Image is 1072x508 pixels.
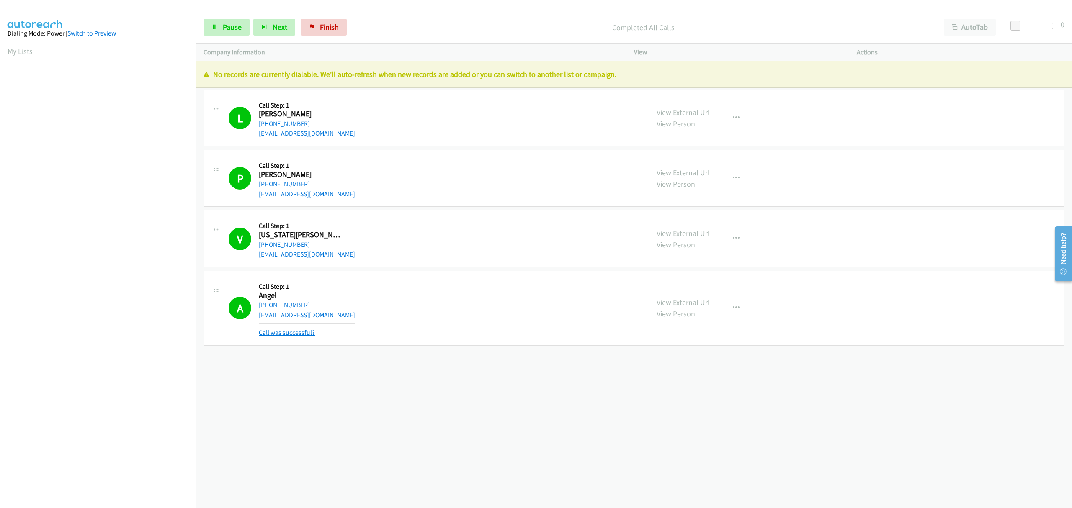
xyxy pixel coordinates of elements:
h1: L [229,107,251,129]
div: 0 [1061,19,1064,30]
a: Finish [301,19,347,36]
a: [PHONE_NUMBER] [259,180,310,188]
a: [PHONE_NUMBER] [259,241,310,249]
button: AutoTab [944,19,996,36]
a: View External Url [657,168,710,177]
p: Actions [857,47,1064,57]
a: Switch to Preview [67,29,116,37]
a: View External Url [657,108,710,117]
a: [EMAIL_ADDRESS][DOMAIN_NAME] [259,129,355,137]
p: View [634,47,842,57]
h5: Call Step: 1 [259,282,355,291]
h2: [PERSON_NAME] [259,170,341,180]
h5: Call Step: 1 [259,101,355,110]
a: [PHONE_NUMBER] [259,120,310,128]
p: No records are currently dialable. We'll auto-refresh when new records are added or you can switc... [204,69,1064,80]
h1: V [229,228,251,250]
a: [PHONE_NUMBER] [259,301,310,309]
h5: Call Step: 1 [259,162,355,170]
p: Completed All Calls [358,22,929,33]
h1: A [229,297,251,319]
a: Call was successful? [259,328,315,336]
span: Finish [320,22,339,32]
span: Pause [223,22,242,32]
a: View Person [657,309,695,318]
a: [EMAIL_ADDRESS][DOMAIN_NAME] [259,190,355,198]
h5: Call Step: 1 [259,222,355,230]
a: View Person [657,240,695,249]
a: Pause [204,19,250,36]
a: [EMAIL_ADDRESS][DOMAIN_NAME] [259,250,355,258]
h1: P [229,167,251,190]
a: View Person [657,179,695,189]
div: Delay between calls (in seconds) [1015,23,1053,29]
a: My Lists [8,46,33,56]
a: View Person [657,119,695,128]
iframe: Resource Center [1048,221,1072,287]
p: Company Information [204,47,619,57]
a: [EMAIL_ADDRESS][DOMAIN_NAME] [259,311,355,319]
h2: Angel [259,291,341,300]
button: Next [253,19,295,36]
span: Next [273,22,287,32]
a: View External Url [657,298,710,307]
div: Dialing Mode: Power | [8,28,188,38]
a: View External Url [657,228,710,238]
iframe: Dialpad [8,64,196,462]
h2: [US_STATE][PERSON_NAME] [259,230,341,240]
h2: [PERSON_NAME] [259,109,341,119]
